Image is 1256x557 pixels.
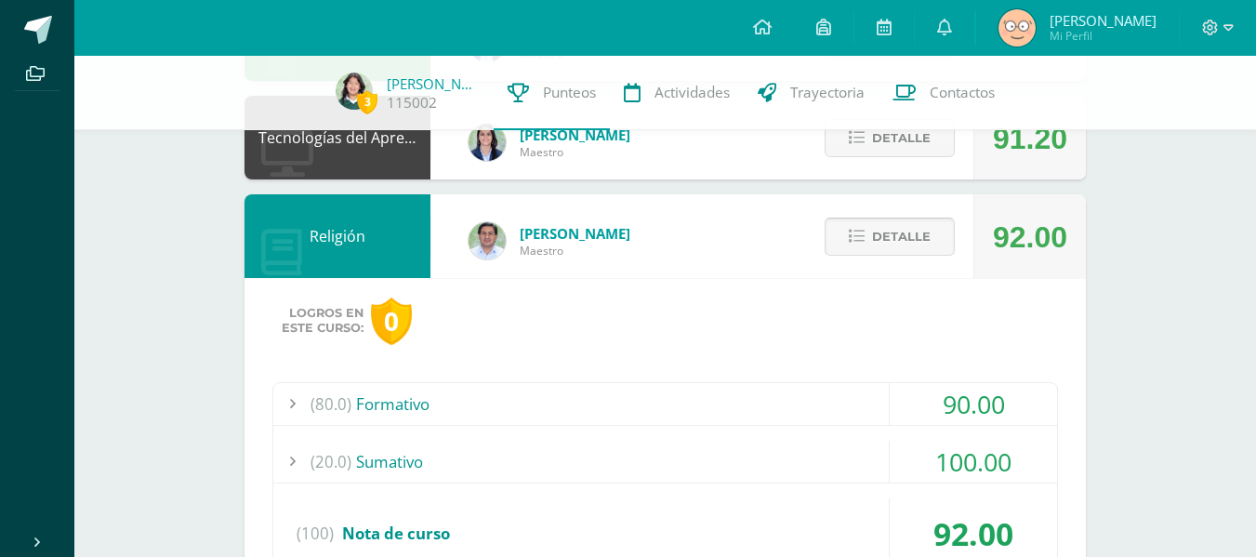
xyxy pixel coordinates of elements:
[245,96,430,179] div: Tecnologías del Aprendizaje y la Comunicación: Computación
[1050,28,1157,44] span: Mi Perfil
[879,56,1009,130] a: Contactos
[387,74,480,93] a: [PERSON_NAME]
[520,224,630,243] span: [PERSON_NAME]
[825,119,955,157] button: Detalle
[311,441,351,483] span: (20.0)
[520,126,630,144] span: [PERSON_NAME]
[993,195,1067,279] div: 92.00
[744,56,879,130] a: Trayectoria
[872,121,931,155] span: Detalle
[872,219,931,254] span: Detalle
[371,298,412,345] div: 0
[357,90,377,113] span: 3
[790,83,865,102] span: Trayectoria
[245,194,430,278] div: Religión
[610,56,744,130] a: Actividades
[336,73,373,110] img: 881e1af756ec811c0895067eb3863392.png
[273,383,1057,425] div: Formativo
[998,9,1036,46] img: 8af19cf04de0ae0b6fa021c291ba4e00.png
[890,441,1057,483] div: 100.00
[494,56,610,130] a: Punteos
[930,83,995,102] span: Contactos
[543,83,596,102] span: Punteos
[342,523,450,544] span: Nota de curso
[282,306,364,336] span: Logros en este curso:
[469,222,506,259] img: f767cae2d037801592f2ba1a5db71a2a.png
[520,144,630,160] span: Maestro
[520,243,630,259] span: Maestro
[1050,11,1157,30] span: [PERSON_NAME]
[993,97,1067,180] div: 91.20
[387,93,437,113] a: 115002
[825,218,955,256] button: Detalle
[273,441,1057,483] div: Sumativo
[654,83,730,102] span: Actividades
[469,124,506,161] img: 7489ccb779e23ff9f2c3e89c21f82ed0.png
[311,383,351,425] span: (80.0)
[890,383,1057,425] div: 90.00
